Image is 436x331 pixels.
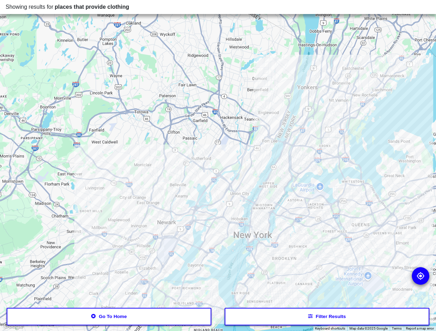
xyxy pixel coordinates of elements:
[225,308,430,325] button: Filter results
[349,326,388,330] span: Map data ©2025 Google
[7,308,212,325] button: Go to home
[406,326,434,330] a: Report a map error
[416,272,425,280] img: go to my location
[2,322,25,331] a: Open this area in Google Maps (opens a new window)
[6,3,430,11] div: Showing results for
[392,326,402,330] a: Terms (opens in new tab)
[55,4,129,10] span: places that provide clothing
[315,326,345,331] button: Keyboard shortcuts
[2,322,25,331] img: Google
